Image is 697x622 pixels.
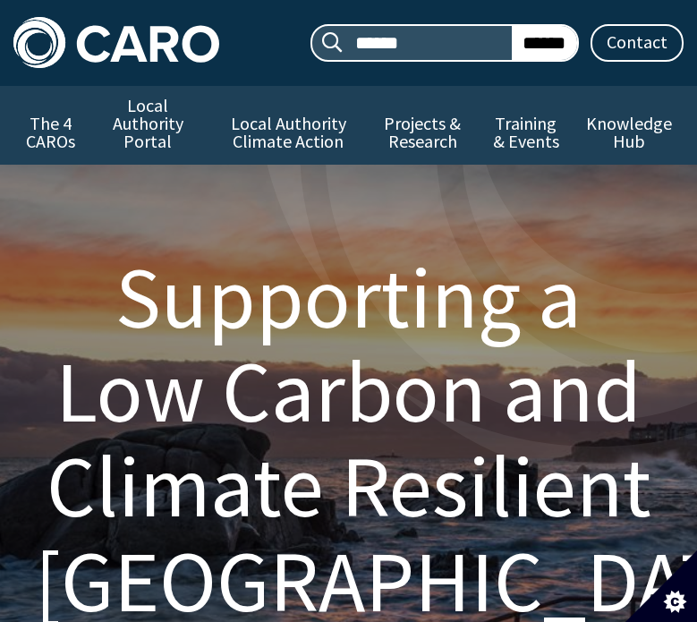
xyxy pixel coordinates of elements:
a: Training & Events [477,104,574,166]
a: Knowledge Hub [574,104,684,166]
a: The 4 CAROs [13,104,88,166]
a: Projects & Research [368,104,477,166]
img: Caro logo [13,17,219,68]
a: Local Authority Climate Action [208,104,369,166]
a: Contact [591,24,684,62]
button: Set cookie preferences [625,550,697,622]
a: Local Authority Portal [88,86,208,166]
